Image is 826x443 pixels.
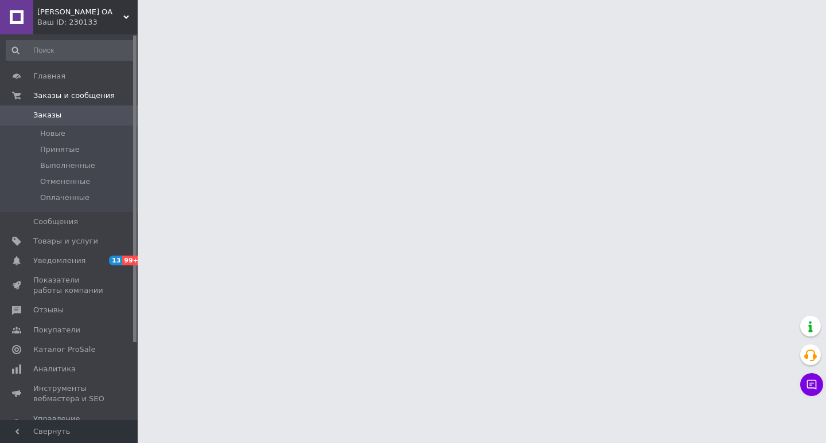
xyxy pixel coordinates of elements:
[33,325,80,335] span: Покупатели
[109,256,122,265] span: 13
[33,236,98,246] span: Товары и услуги
[33,364,76,374] span: Аналитика
[33,344,95,355] span: Каталог ProSale
[33,383,106,404] span: Инструменты вебмастера и SEO
[6,40,135,61] input: Поиск
[40,193,89,203] span: Оплаченные
[33,71,65,81] span: Главная
[33,275,106,296] span: Показатели работы компании
[33,110,61,120] span: Заказы
[33,256,85,266] span: Уведомления
[37,7,123,17] span: ФОП Ляшенко ОА
[33,217,78,227] span: Сообщения
[800,373,823,396] button: Чат с покупателем
[33,414,106,434] span: Управление сайтом
[40,128,65,139] span: Новые
[40,177,90,187] span: Отмененные
[33,305,64,315] span: Отзывы
[40,144,80,155] span: Принятые
[37,17,138,28] div: Ваш ID: 230133
[122,256,141,265] span: 99+
[40,160,95,171] span: Выполненные
[33,91,115,101] span: Заказы и сообщения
